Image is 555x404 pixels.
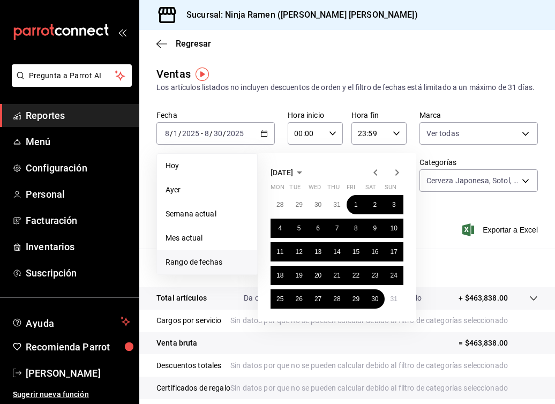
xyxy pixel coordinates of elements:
abbr: Monday [271,184,284,195]
span: [PERSON_NAME] [26,366,130,380]
abbr: August 28, 2025 [333,295,340,303]
abbr: August 25, 2025 [276,295,283,303]
button: August 3, 2025 [385,195,403,214]
div: Ventas [156,66,191,82]
label: Categorías [419,159,538,166]
button: August 20, 2025 [309,266,327,285]
span: Menú [26,134,130,149]
span: / [178,129,182,138]
span: [DATE] [271,168,293,177]
button: July 30, 2025 [309,195,327,214]
abbr: August 4, 2025 [278,225,282,232]
button: August 19, 2025 [289,266,308,285]
span: Recomienda Parrot [26,340,130,354]
p: Sin datos por que no se pueden calcular debido al filtro de categorías seleccionado [230,383,538,394]
button: August 1, 2025 [347,195,365,214]
abbr: August 3, 2025 [392,201,396,208]
abbr: Sunday [385,184,396,195]
button: August 30, 2025 [365,289,384,309]
input: -- [173,129,178,138]
input: ---- [226,129,244,138]
button: August 16, 2025 [365,242,384,261]
p: Descuentos totales [156,360,221,371]
p: Sin datos por que no se pueden calcular debido al filtro de categorías seleccionado [230,315,538,326]
abbr: August 14, 2025 [333,248,340,256]
span: Hoy [166,160,249,171]
input: -- [204,129,209,138]
button: Pregunta a Parrot AI [12,64,132,87]
button: August 12, 2025 [289,242,308,261]
span: Ayer [166,184,249,196]
span: Rango de fechas [166,257,249,268]
abbr: August 7, 2025 [335,225,339,232]
button: July 28, 2025 [271,195,289,214]
span: Facturación [26,213,130,228]
button: August 27, 2025 [309,289,327,309]
button: August 22, 2025 [347,266,365,285]
span: Ayuda [26,315,116,328]
button: August 18, 2025 [271,266,289,285]
span: Regresar [176,39,211,49]
abbr: August 12, 2025 [295,248,302,256]
span: Semana actual [166,208,249,220]
img: Tooltip marker [196,68,209,81]
a: Pregunta a Parrot AI [7,78,132,89]
abbr: Wednesday [309,184,321,195]
div: Los artículos listados no incluyen descuentos de orden y el filtro de fechas está limitado a un m... [156,82,538,93]
abbr: July 30, 2025 [314,201,321,208]
button: August 6, 2025 [309,219,327,238]
abbr: August 6, 2025 [316,225,320,232]
abbr: Friday [347,184,355,195]
p: = $463,838.00 [459,338,538,349]
button: August 8, 2025 [347,219,365,238]
button: Exportar a Excel [464,223,538,236]
button: August 9, 2025 [365,219,384,238]
button: August 14, 2025 [327,242,346,261]
abbr: August 9, 2025 [373,225,377,232]
abbr: August 11, 2025 [276,248,283,256]
button: August 24, 2025 [385,266,403,285]
p: Cargos por servicio [156,315,222,326]
span: Sugerir nueva función [13,389,130,400]
abbr: August 16, 2025 [371,248,378,256]
h3: Sucursal: Ninja Ramen ([PERSON_NAME] [PERSON_NAME]) [178,9,418,21]
abbr: August 19, 2025 [295,272,302,279]
abbr: Saturday [365,184,376,195]
button: August 25, 2025 [271,289,289,309]
abbr: August 31, 2025 [391,295,397,303]
input: ---- [182,129,200,138]
button: August 17, 2025 [385,242,403,261]
p: Sin datos por que no se pueden calcular debido al filtro de categorías seleccionado [230,360,538,371]
button: August 11, 2025 [271,242,289,261]
span: / [223,129,226,138]
abbr: Thursday [327,184,339,195]
label: Hora inicio [288,111,343,119]
button: August 21, 2025 [327,266,346,285]
p: Certificados de regalo [156,383,230,394]
input: -- [213,129,223,138]
button: August 28, 2025 [327,289,346,309]
abbr: August 13, 2025 [314,248,321,256]
abbr: August 18, 2025 [276,272,283,279]
button: August 2, 2025 [365,195,384,214]
button: July 29, 2025 [289,195,308,214]
span: Pregunta a Parrot AI [29,70,115,81]
span: Suscripción [26,266,130,280]
abbr: August 20, 2025 [314,272,321,279]
abbr: August 15, 2025 [352,248,359,256]
p: Venta bruta [156,338,197,349]
button: [DATE] [271,166,306,179]
span: / [170,129,173,138]
input: -- [164,129,170,138]
span: - [201,129,203,138]
abbr: August 26, 2025 [295,295,302,303]
abbr: August 17, 2025 [391,248,397,256]
label: Hora fin [351,111,407,119]
label: Marca [419,111,538,119]
abbr: Tuesday [289,184,300,195]
abbr: August 24, 2025 [391,272,397,279]
button: Regresar [156,39,211,49]
p: + $463,838.00 [459,293,508,304]
abbr: August 27, 2025 [314,295,321,303]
